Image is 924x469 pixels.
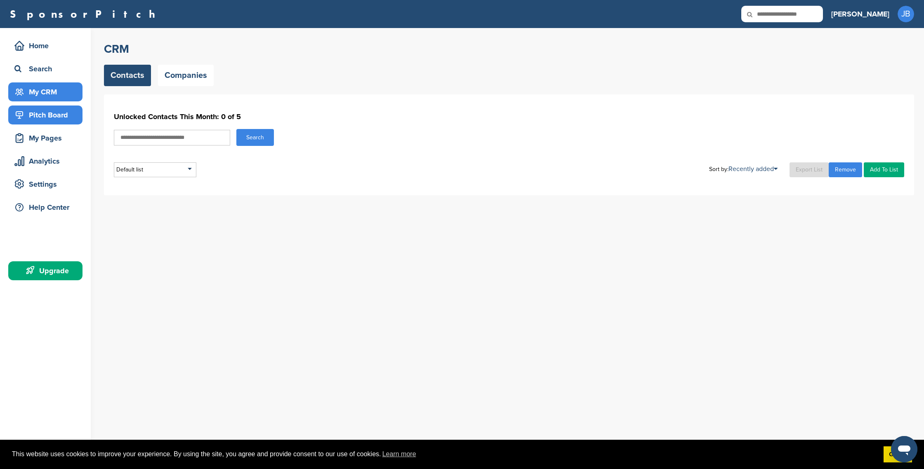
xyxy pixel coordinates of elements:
[898,6,914,22] span: JB
[12,154,82,169] div: Analytics
[8,129,82,148] a: My Pages
[12,448,877,460] span: This website uses cookies to improve your experience. By using the site, you agree and provide co...
[884,446,912,463] a: dismiss cookie message
[790,162,829,177] a: Export List
[12,200,82,215] div: Help Center
[8,261,82,280] a: Upgrade
[381,448,417,460] a: learn more about cookies
[709,166,778,172] div: Sort by:
[8,82,82,101] a: My CRM
[104,42,914,56] h2: CRM
[114,109,904,124] h1: Unlocked Contacts This Month: 0 of 5
[831,5,889,23] a: [PERSON_NAME]
[104,65,151,86] a: Contacts
[12,263,82,278] div: Upgrade
[8,59,82,78] a: Search
[8,106,82,124] a: Pitch Board
[12,177,82,192] div: Settings
[12,131,82,145] div: My Pages
[8,198,82,217] a: Help Center
[8,175,82,194] a: Settings
[728,165,778,173] a: Recently added
[12,84,82,99] div: My CRM
[12,108,82,122] div: Pitch Board
[10,9,160,19] a: SponsorPitch
[891,436,917,462] iframe: Button to launch messaging window
[114,162,196,177] div: Default list
[864,162,904,177] a: Add To List
[12,38,82,53] div: Home
[8,36,82,55] a: Home
[8,152,82,171] a: Analytics
[831,8,889,20] h3: [PERSON_NAME]
[829,162,862,177] a: Remove
[236,129,274,146] button: Search
[158,65,214,86] a: Companies
[12,61,82,76] div: Search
